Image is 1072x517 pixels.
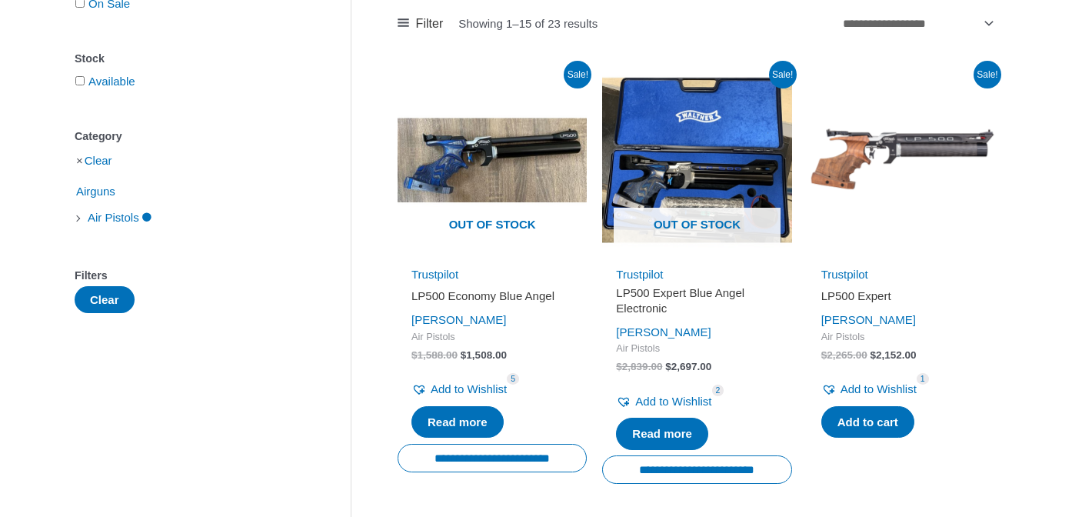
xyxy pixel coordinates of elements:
a: Out of stock [398,65,587,255]
a: Available [88,75,135,88]
a: Airguns [75,184,117,197]
bdi: 1,508.00 [461,349,507,361]
span: $ [821,349,827,361]
a: LP500 Economy Blue Angel [411,289,573,309]
span: Add to Wishlist [841,382,917,395]
input: Available [75,76,85,85]
a: [PERSON_NAME] [411,313,506,326]
span: Air Pistols [411,331,573,344]
a: Read more about “LP500 Economy Blue Angel” [411,406,504,439]
div: Category [75,125,305,148]
div: Stock [75,48,305,70]
a: Trustpilot [411,268,458,281]
span: Sale! [769,61,797,88]
span: 5 [507,373,519,385]
a: Out of stock [602,65,791,255]
a: Add to Wishlist [411,379,507,400]
a: LP500 Expert Blue Angel Electronic [616,285,777,322]
bdi: 2,152.00 [871,349,917,361]
button: Clear [75,286,135,313]
span: $ [665,361,671,372]
img: LP500 Expert Blue Angel Electronic [602,65,791,255]
span: Air Pistols [616,342,777,355]
a: Air Pistols [86,210,153,223]
img: LP500 Expert [807,65,997,255]
span: Out of stock [614,208,780,243]
span: 2 [712,385,724,396]
select: Shop order [837,11,997,36]
span: Filter [416,12,444,35]
span: Sale! [564,61,591,88]
p: Showing 1–15 of 23 results [458,18,598,29]
h2: LP500 Economy Blue Angel [411,289,573,304]
a: Add to Wishlist [821,379,917,400]
span: Airguns [75,178,117,205]
span: $ [871,349,877,361]
a: Filter [398,12,443,35]
span: Sale! [974,61,1001,88]
bdi: 1,588.00 [411,349,458,361]
bdi: 2,697.00 [665,361,711,372]
bdi: 2,839.00 [616,361,662,372]
a: Trustpilot [616,268,663,281]
a: [PERSON_NAME] [821,313,916,326]
a: Clear [85,154,112,167]
span: Add to Wishlist [635,395,711,408]
a: Trustpilot [821,268,868,281]
bdi: 2,265.00 [821,349,867,361]
span: Out of stock [409,208,575,243]
span: $ [616,361,622,372]
span: Air Pistols [86,205,141,231]
a: LP500 Expert [821,289,983,309]
a: Add to cart: “LP500 Expert” [821,406,914,439]
a: Add to Wishlist [616,391,711,412]
a: [PERSON_NAME] [616,325,711,339]
span: 1 [917,373,929,385]
img: LP500 Economy Blue Angel [398,65,587,255]
span: $ [461,349,467,361]
div: Filters [75,265,305,287]
span: Add to Wishlist [431,382,507,395]
span: Air Pistols [821,331,983,344]
h2: LP500 Expert [821,289,983,304]
span: $ [411,349,418,361]
h2: LP500 Expert Blue Angel Electronic [616,285,777,315]
a: Read more about “LP500 Expert Blue Angel Electronic” [616,418,708,450]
